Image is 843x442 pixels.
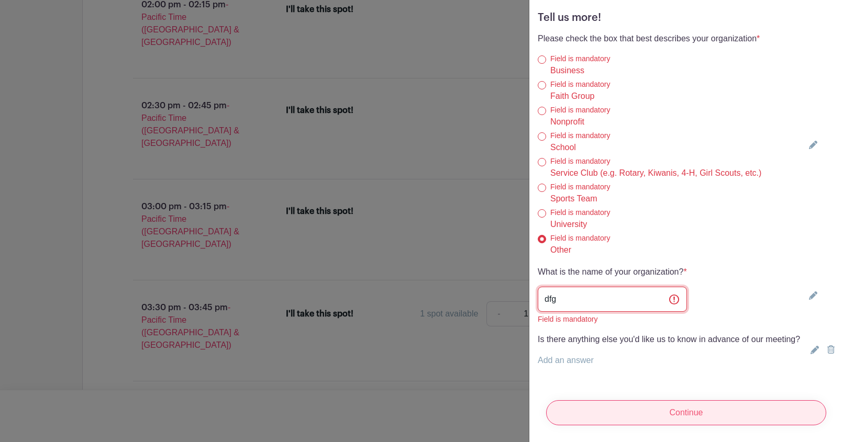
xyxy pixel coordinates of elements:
[550,53,761,64] div: Field is mandatory
[550,64,584,77] label: Business
[550,218,587,231] label: University
[550,156,761,167] div: Field is mandatory
[550,244,571,256] label: Other
[550,192,597,205] label: Sports Team
[538,32,761,45] p: Please check the box that best describes your organization
[538,356,594,365] a: Add an answer
[550,233,761,244] div: Field is mandatory
[538,266,687,278] p: What is the name of your organization?
[550,116,584,128] label: Nonprofit
[538,333,800,346] p: Is there anything else you'd like us to know in advance of our meeting?
[538,287,687,312] input: Type your answer
[538,12,835,24] h5: Tell us more!
[550,105,761,116] div: Field is mandatory
[550,207,761,218] div: Field is mandatory
[550,79,761,90] div: Field is mandatory
[550,90,594,103] label: Faith Group
[550,130,761,141] div: Field is mandatory
[550,167,761,179] label: Service Club (e.g. Rotary, Kiwanis, 4-H, Girl Scouts, etc.)
[550,141,576,154] label: School
[546,400,826,425] input: Continue
[550,182,761,192] div: Field is mandatory
[538,314,687,325] div: Field is mandatory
